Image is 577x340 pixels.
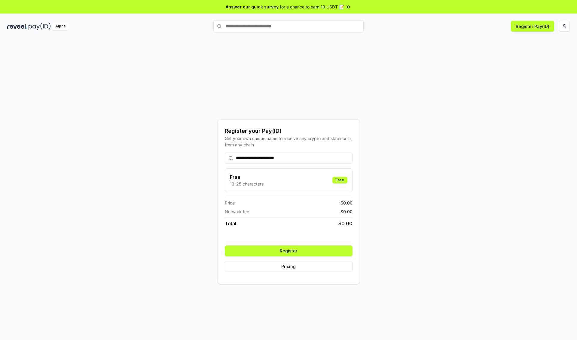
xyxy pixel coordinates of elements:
[29,23,51,30] img: pay_id
[280,4,344,10] span: for a chance to earn 10 USDT 📝
[7,23,27,30] img: reveel_dark
[230,181,264,187] p: 13-25 characters
[340,208,353,215] span: $ 0.00
[225,245,353,256] button: Register
[225,208,249,215] span: Network fee
[52,23,69,30] div: Alpha
[225,220,236,227] span: Total
[511,21,554,32] button: Register Pay(ID)
[340,200,353,206] span: $ 0.00
[225,200,235,206] span: Price
[225,135,353,148] div: Get your own unique name to receive any crypto and stablecoin, from any chain
[226,4,279,10] span: Answer our quick survey
[332,177,347,183] div: Free
[225,261,353,272] button: Pricing
[230,173,264,181] h3: Free
[338,220,353,227] span: $ 0.00
[225,127,353,135] div: Register your Pay(ID)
